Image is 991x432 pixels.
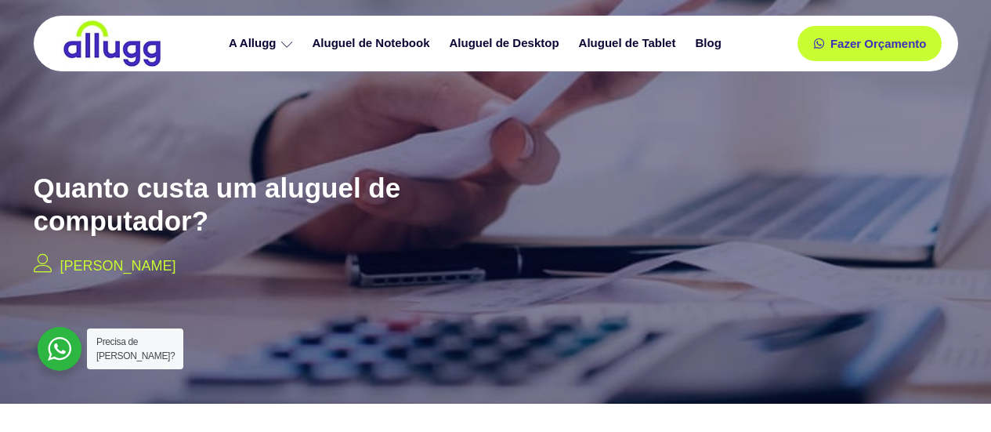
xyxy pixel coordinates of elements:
a: Aluguel de Desktop [442,30,571,57]
p: [PERSON_NAME] [60,256,176,277]
a: A Allugg [221,30,305,57]
span: Precisa de [PERSON_NAME]? [96,336,175,361]
a: Fazer Orçamento [798,26,942,61]
h2: Quanto custa um aluguel de computador? [34,172,535,238]
img: locação de TI é Allugg [61,20,163,67]
iframe: Chat Widget [913,357,991,432]
a: Aluguel de Tablet [571,30,688,57]
span: Fazer Orçamento [830,38,927,49]
a: Aluguel de Notebook [305,30,442,57]
a: Blog [687,30,732,57]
